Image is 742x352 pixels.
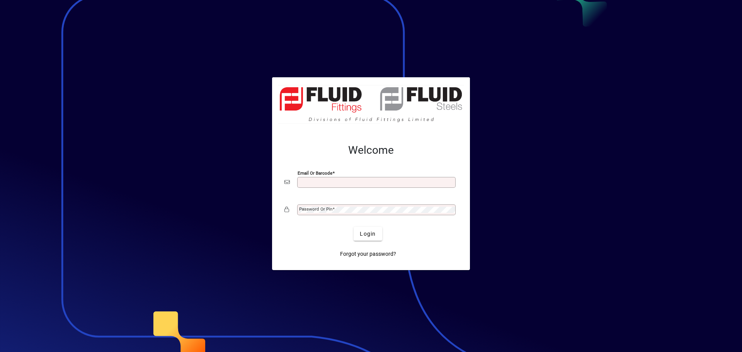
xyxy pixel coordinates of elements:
span: Login [360,230,376,238]
mat-label: Password or Pin [299,206,332,212]
button: Login [354,227,382,241]
span: Forgot your password? [340,250,396,258]
mat-label: Email or Barcode [298,170,332,176]
h2: Welcome [284,144,458,157]
a: Forgot your password? [337,247,399,261]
